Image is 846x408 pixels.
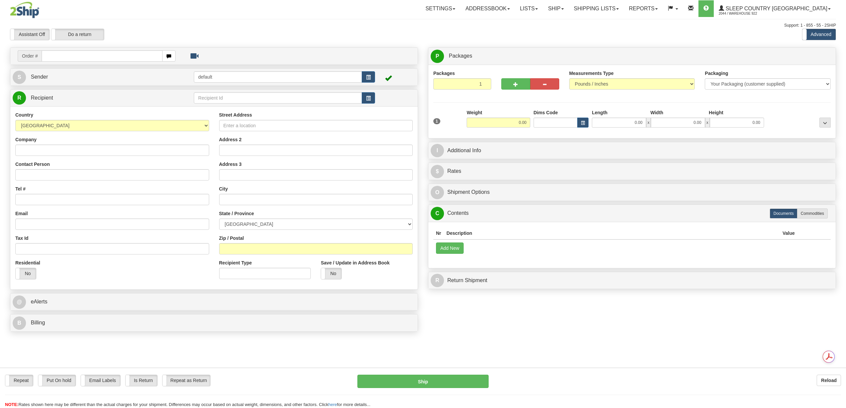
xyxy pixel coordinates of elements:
[13,71,26,84] span: S
[328,402,337,407] a: here
[31,74,48,80] span: Sender
[821,378,837,383] b: Reload
[31,299,47,304] span: eAlerts
[431,274,444,287] span: R
[709,109,723,116] label: Height
[31,95,53,101] span: Recipient
[817,375,841,386] button: Reload
[431,186,444,199] span: O
[13,70,194,84] a: S Sender
[219,186,228,192] label: City
[819,118,831,128] div: ...
[431,274,833,287] a: RReturn Shipment
[431,144,833,158] a: IAdditional Info
[13,91,174,105] a: R Recipient
[10,2,39,18] img: logo2044.jpg
[15,259,40,266] label: Residential
[719,10,769,17] span: 2044 / Warehouse 922
[431,207,444,220] span: C
[194,71,362,83] input: Sender Id
[714,0,836,17] a: Sleep Country [GEOGRAPHIC_DATA] 2044 / Warehouse 922
[10,29,49,40] label: Assistant Off
[569,0,624,17] a: Shipping lists
[431,186,833,199] a: OShipment Options
[650,109,663,116] label: Width
[219,112,252,118] label: Street Address
[431,49,833,63] a: P Packages
[433,227,444,239] th: Nr
[163,375,210,386] label: Repeat as Return
[81,375,120,386] label: Email Labels
[460,0,515,17] a: Addressbook
[321,259,389,266] label: Save / Update in Address Book
[15,186,26,192] label: Tel #
[780,227,797,239] th: Value
[13,295,415,309] a: @ eAlerts
[770,208,797,218] label: Documents
[705,70,728,77] label: Packaging
[15,210,28,217] label: Email
[321,268,341,279] label: No
[219,235,244,241] label: Zip / Postal
[31,320,45,325] span: Billing
[13,91,26,105] span: R
[431,165,444,178] span: $
[431,144,444,157] span: I
[433,70,455,77] label: Packages
[15,161,50,168] label: Contact Person
[10,23,836,28] div: Support: 1 - 855 - 55 - 2SHIP
[705,118,710,128] span: x
[15,235,28,241] label: Tax Id
[5,375,33,386] label: Repeat
[13,316,26,330] span: B
[16,268,36,279] label: No
[51,29,104,40] label: Do a return
[126,375,157,386] label: Is Return
[449,53,472,59] span: Packages
[18,50,42,62] span: Order #
[624,0,663,17] a: Reports
[420,0,460,17] a: Settings
[592,109,608,116] label: Length
[515,0,543,17] a: Lists
[534,109,558,116] label: Dims Code
[436,242,464,254] button: Add New
[194,92,362,104] input: Recipient Id
[5,402,18,407] span: NOTE:
[543,0,569,17] a: Ship
[724,6,827,11] span: Sleep Country [GEOGRAPHIC_DATA]
[646,118,651,128] span: x
[431,165,833,178] a: $Rates
[431,50,444,63] span: P
[219,161,242,168] label: Address 3
[13,316,415,330] a: B Billing
[444,227,780,239] th: Description
[802,29,836,40] label: Advanced
[569,70,614,77] label: Measurements Type
[219,210,254,217] label: State / Province
[467,109,482,116] label: Weight
[431,206,833,220] a: CContents
[219,136,242,143] label: Address 2
[219,120,413,131] input: Enter a location
[13,295,26,309] span: @
[38,375,76,386] label: Put On hold
[797,208,828,218] label: Commodities
[15,136,37,143] label: Company
[219,259,252,266] label: Recipient Type
[357,375,488,388] button: Ship
[433,118,440,124] span: 1
[15,112,33,118] label: Country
